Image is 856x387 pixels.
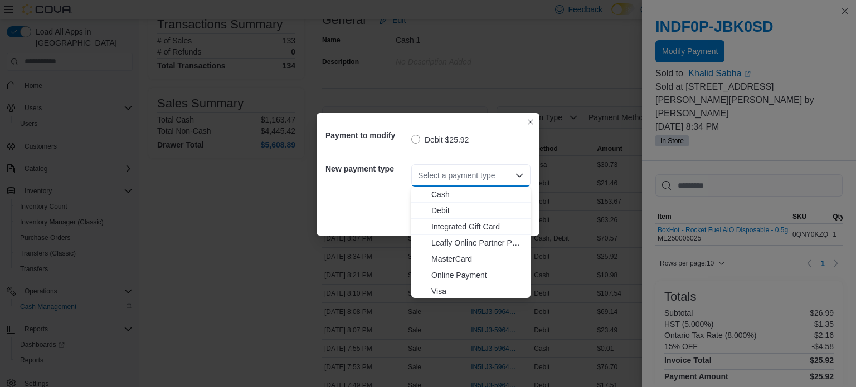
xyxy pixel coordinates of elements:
span: Online Payment [431,270,524,281]
button: MasterCard [411,251,531,267]
h5: Payment to modify [325,124,409,146]
h5: New payment type [325,158,409,180]
label: Debit $25.92 [411,133,469,146]
span: Cash [431,189,524,200]
span: Visa [431,286,524,297]
input: Accessible screen reader label [418,169,419,182]
button: Close list of options [515,171,524,180]
button: Leafly Online Partner Payment [411,235,531,251]
span: MasterCard [431,253,524,264]
span: Debit [431,205,524,216]
button: Online Payment [411,267,531,283]
button: Debit [411,203,531,219]
button: Integrated Gift Card [411,219,531,235]
div: Choose from the following options [411,187,531,300]
button: Cash [411,187,531,203]
span: Integrated Gift Card [431,221,524,232]
button: Visa [411,283,531,300]
span: Leafly Online Partner Payment [431,237,524,248]
button: Closes this modal window [524,115,537,129]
